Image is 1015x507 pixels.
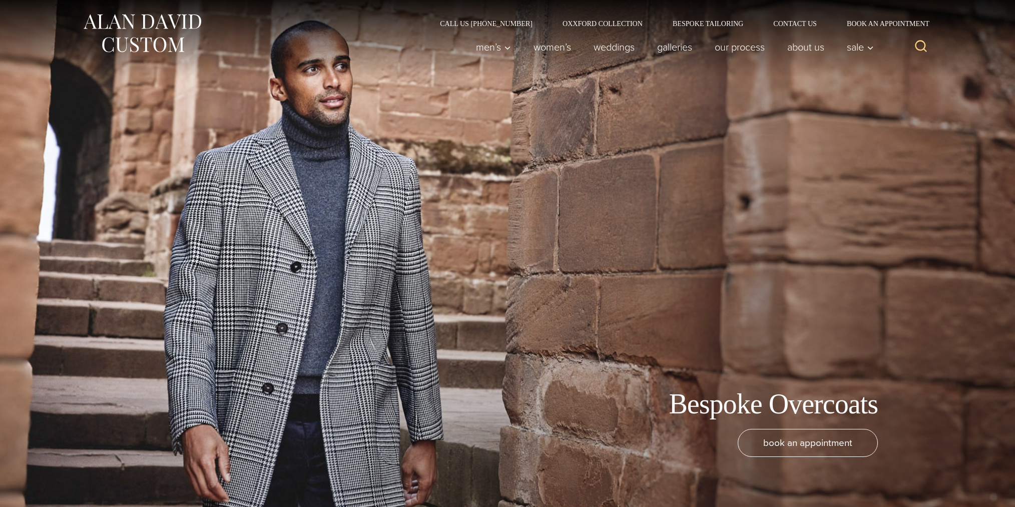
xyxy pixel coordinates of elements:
h1: Bespoke Overcoats [669,387,878,421]
button: View Search Form [909,35,933,59]
span: Men’s [476,42,511,52]
a: Bespoke Tailoring [658,20,758,27]
a: book an appointment [738,429,878,457]
span: book an appointment [763,435,852,450]
a: Book an Appointment [832,20,933,27]
a: Women’s [523,37,583,57]
a: weddings [583,37,646,57]
a: Contact Us [758,20,832,27]
a: Galleries [646,37,704,57]
a: Oxxford Collection [548,20,658,27]
a: Our Process [704,37,776,57]
span: Sale [847,42,874,52]
a: About Us [776,37,836,57]
nav: Secondary Navigation [425,20,933,27]
img: Alan David Custom [82,11,202,56]
a: Call Us [PHONE_NUMBER] [425,20,548,27]
nav: Primary Navigation [465,37,879,57]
